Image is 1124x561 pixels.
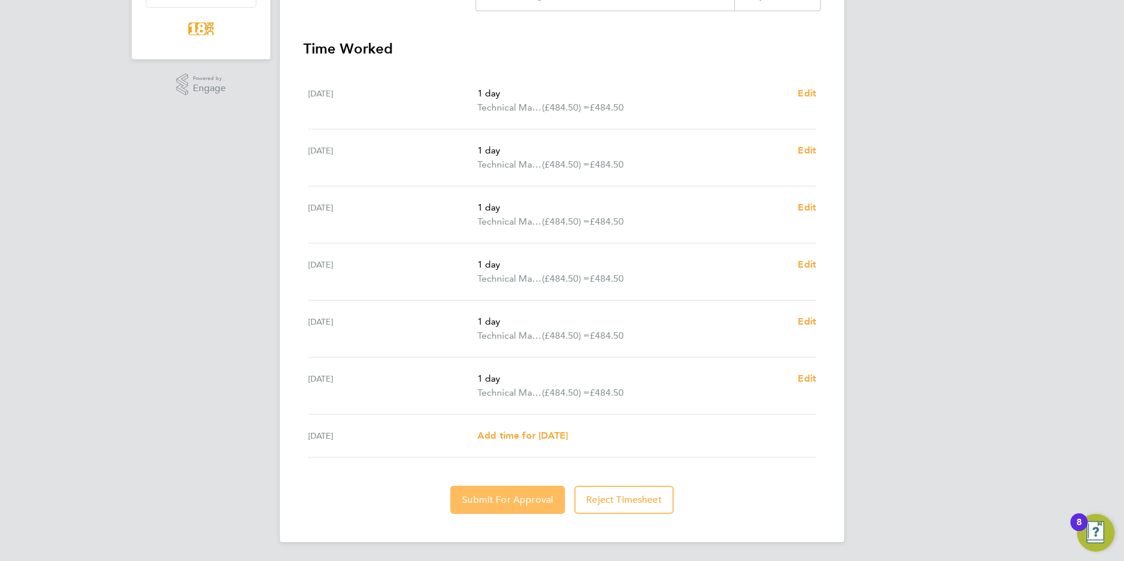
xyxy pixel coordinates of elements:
span: Edit [798,145,816,156]
span: Technical Manager [477,272,542,286]
span: Engage [193,84,226,93]
a: Edit [798,86,816,101]
a: Powered byEngage [176,74,226,96]
p: 1 day [477,315,788,329]
span: £484.50 [590,330,624,341]
span: Add time for [DATE] [477,430,568,441]
span: Submit For Approval [462,494,553,506]
span: Edit [798,373,816,384]
span: £484.50 [590,387,624,398]
a: Go to home page [146,19,256,38]
span: (£484.50) = [542,102,590,113]
div: [DATE] [308,258,477,286]
a: Edit [798,372,816,386]
span: (£484.50) = [542,330,590,341]
span: Powered by [193,74,226,84]
h3: Time Worked [303,39,821,58]
button: Submit For Approval [450,486,565,514]
p: 1 day [477,372,788,386]
span: Technical Manager [477,329,542,343]
p: 1 day [477,258,788,272]
span: Technical Manager [477,215,542,229]
p: 1 day [477,86,788,101]
span: (£484.50) = [542,387,590,398]
a: Edit [798,143,816,158]
span: Reject Timesheet [586,494,662,506]
div: [DATE] [308,201,477,229]
span: Technical Manager [477,158,542,172]
img: 18rec-logo-retina.png [185,19,217,38]
a: Edit [798,258,816,272]
span: Technical Manager [477,386,542,400]
span: £484.50 [590,216,624,227]
span: (£484.50) = [542,159,590,170]
span: (£484.50) = [542,273,590,284]
button: Open Resource Center, 8 new notifications [1077,514,1115,552]
div: [DATE] [308,372,477,400]
a: Edit [798,315,816,329]
span: £484.50 [590,159,624,170]
span: £484.50 [590,102,624,113]
span: Edit [798,316,816,327]
span: Technical Manager [477,101,542,115]
div: 8 [1076,522,1082,537]
span: Edit [798,202,816,213]
span: Edit [798,88,816,99]
p: 1 day [477,201,788,215]
div: [DATE] [308,429,477,443]
span: £484.50 [590,273,624,284]
span: (£484.50) = [542,216,590,227]
div: [DATE] [308,86,477,115]
span: Edit [798,259,816,270]
a: Edit [798,201,816,215]
div: [DATE] [308,315,477,343]
a: Add time for [DATE] [477,429,568,443]
div: [DATE] [308,143,477,172]
button: Reject Timesheet [574,486,674,514]
p: 1 day [477,143,788,158]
